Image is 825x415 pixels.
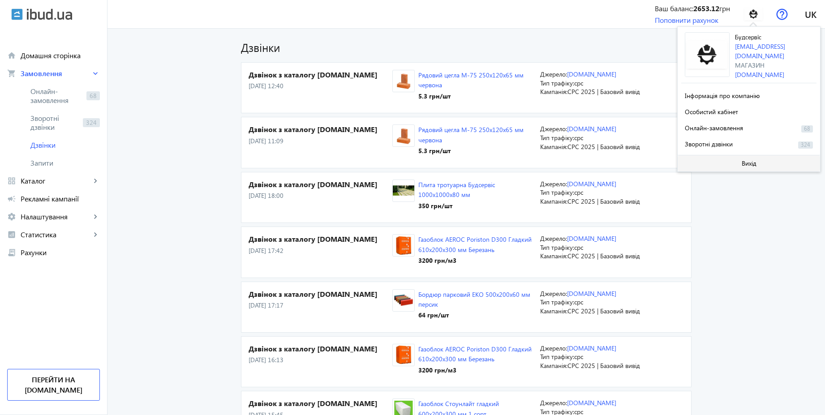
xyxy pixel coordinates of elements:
[91,176,100,185] mat-icon: keyboard_arrow_right
[574,188,583,197] span: cpc
[11,9,23,20] img: ibud.svg
[21,212,91,221] span: Налаштування
[91,69,100,78] mat-icon: keyboard_arrow_right
[418,345,532,363] a: Газоблок AEROC Poriston D300 Гладкий 610х200х300 мм Березань
[393,127,414,145] img: 1417876986-58105.jpg
[418,311,533,320] div: 64 грн /шт
[540,307,567,315] span: Кампанія:
[418,180,495,199] a: Плита тротуарна Будсервіс 1000х1000х80 мм
[567,124,616,133] a: [DOMAIN_NAME]
[249,191,392,200] p: [DATE] 18:00
[681,103,816,119] button: Особистий кабінет
[7,51,16,60] mat-icon: home
[249,344,392,354] h4: Дзвінок з каталогу [DOMAIN_NAME]
[805,9,816,20] span: uk
[21,194,100,203] span: Рекламні кампанії
[540,180,567,188] span: Джерело:
[735,70,784,79] a: [DOMAIN_NAME]
[681,135,816,151] button: Зворотні дзвінки324
[574,79,583,87] span: cpc
[540,142,567,151] span: Кампанія:
[30,87,83,105] span: Онлайн-замовлення
[418,366,533,375] div: 3200 грн /м3
[776,9,788,20] img: help.svg
[91,230,100,239] mat-icon: keyboard_arrow_right
[681,119,816,135] button: Онлайн-замовлення68
[418,290,530,308] a: Бордюр парковий ЕКО 500х200х60 мм персик
[567,87,640,96] span: CPC 2025 | Базовий вивід
[418,146,533,155] div: 5.3 грн /шт
[567,197,640,205] span: CPC 2025 | Базовий вивід
[735,60,816,70] div: Магазин
[30,141,100,150] span: Дзвінки
[540,87,567,96] span: Кампанія:
[249,180,392,189] h4: Дзвінок з каталогу [DOMAIN_NAME]
[91,212,100,221] mat-icon: keyboard_arrow_right
[249,246,392,255] p: [DATE] 17:42
[249,70,392,80] h4: Дзвінок з каталогу [DOMAIN_NAME]
[21,51,100,60] span: Домашня сторінка
[540,252,567,260] span: Кампанія:
[249,289,392,299] h4: Дзвінок з каталогу [DOMAIN_NAME]
[7,230,16,239] mat-icon: analytics
[567,344,616,352] a: [DOMAIN_NAME]
[7,212,16,221] mat-icon: settings
[249,81,392,90] p: [DATE] 12:40
[567,234,616,243] a: [DOMAIN_NAME]
[540,234,567,243] span: Джерело:
[567,252,640,260] span: CPC 2025 | Базовий вивід
[540,243,574,252] span: Тип трафіку:
[540,70,567,78] span: Джерело:
[574,243,583,252] span: cpc
[30,114,79,132] span: Зворотні дзвінки
[567,70,616,78] a: [DOMAIN_NAME]
[540,398,567,407] span: Джерело:
[540,79,574,87] span: Тип трафіку:
[83,118,100,127] span: 324
[735,34,761,41] span: Будсервіс
[540,352,574,361] span: Тип трафіку:
[249,398,392,408] h4: Дзвінок з каталогу [DOMAIN_NAME]
[574,133,583,142] span: cpc
[540,361,567,370] span: Кампанія:
[798,141,813,149] span: 324
[393,291,414,309] img: 3982641f034fca5ef5655954751667-44b4e6c6df.jpg
[21,230,91,239] span: Статистика
[540,188,574,197] span: Тип трафіку:
[681,87,816,103] button: Інформація про компанію
[801,125,813,133] span: 68
[393,346,414,364] img: 1185368a42545ae0963987840819508-aa968269db.jpg
[567,307,640,315] span: CPC 2025 | Базовий вивід
[21,69,91,78] span: Замовлення
[685,140,733,148] span: Зворотні дзвінки
[418,92,533,101] div: 5.3 грн /шт
[574,352,583,361] span: cpc
[693,4,719,13] b: 2653.12
[418,256,533,265] div: 3200 грн /м3
[735,42,785,60] a: [EMAIL_ADDRESS][DOMAIN_NAME]
[567,361,640,370] span: CPC 2025 | Базовий вивід
[540,344,567,352] span: Джерело:
[7,194,16,203] mat-icon: campaign
[418,235,532,253] a: Газоблок AEROC Poriston D300 Гладкий 610х200х300 мм Березань
[7,369,100,401] a: Перейти на [DOMAIN_NAME]
[241,39,692,55] h1: Дзвінки
[393,72,414,90] img: 1417876986-58105.jpg
[685,32,730,77] img: 100226752caaf8b93c8917683337177-2763fb0b4e.png
[567,289,616,298] a: [DOMAIN_NAME]
[21,248,100,257] span: Рахунки
[21,176,91,185] span: Каталог
[567,180,616,188] a: [DOMAIN_NAME]
[655,4,730,13] div: Ваш баланс: грн
[567,398,616,407] a: [DOMAIN_NAME]
[249,124,392,134] h4: Дзвінок з каталогу [DOMAIN_NAME]
[685,91,760,100] span: Інформація про компанію
[574,298,583,306] span: cpc
[540,124,567,133] span: Джерело:
[540,289,567,298] span: Джерело:
[7,248,16,257] mat-icon: receipt_long
[540,298,574,306] span: Тип трафіку:
[249,301,392,310] p: [DATE] 17:17
[742,160,756,167] span: Вихід
[249,234,392,244] h4: Дзвінок з каталогу [DOMAIN_NAME]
